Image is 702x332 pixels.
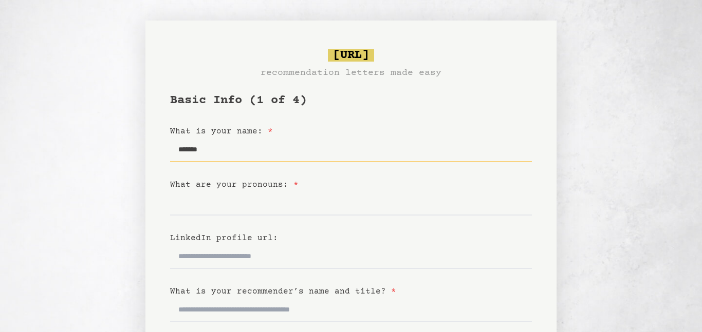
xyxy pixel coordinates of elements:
[261,66,441,80] h3: recommendation letters made easy
[170,287,396,296] label: What is your recommender’s name and title?
[328,49,374,62] span: [URL]
[170,92,532,109] h1: Basic Info (1 of 4)
[170,233,278,243] label: LinkedIn profile url:
[170,127,273,136] label: What is your name:
[170,180,299,189] label: What are your pronouns:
